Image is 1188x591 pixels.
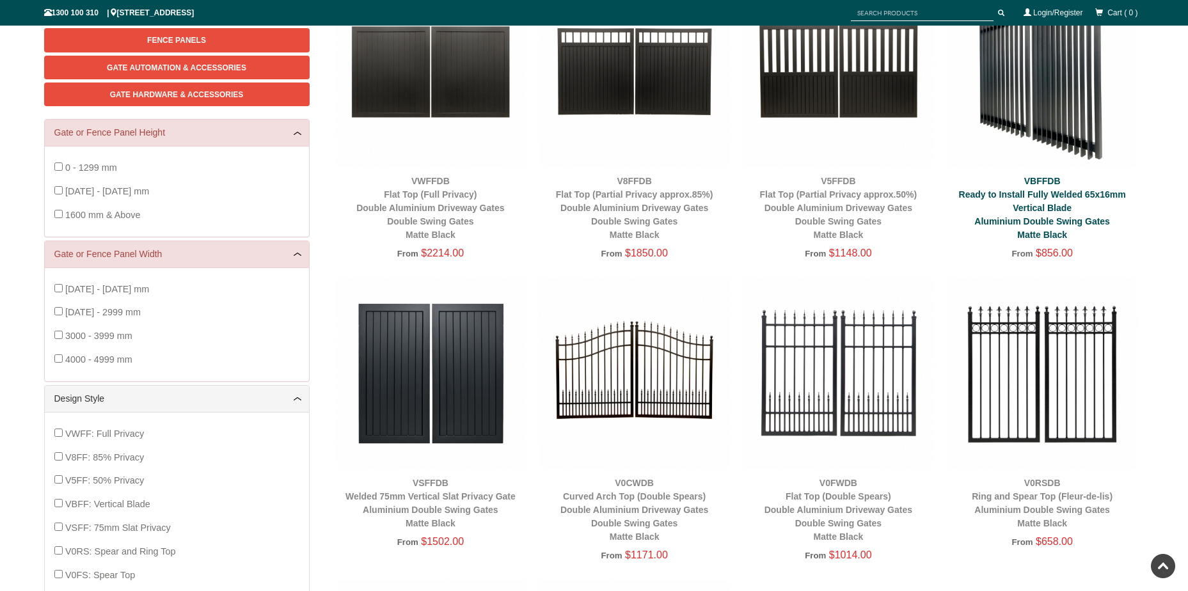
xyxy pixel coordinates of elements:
[421,248,464,258] span: $2214.00
[601,249,622,258] span: From
[625,549,668,560] span: $1171.00
[421,536,464,547] span: $1502.00
[335,278,527,469] img: VSFFDB - Welded 75mm Vertical Slat Privacy Gate - Aluminium Double Swing Gates - Matte Black - Ga...
[65,331,132,341] span: 3000 - 3999 mm
[65,499,150,509] span: VBFF: Vertical Blade
[65,210,141,220] span: 1600 mm & Above
[829,248,872,258] span: $1148.00
[65,570,135,580] span: V0FS: Spear Top
[65,162,117,173] span: 0 - 1299 mm
[397,537,418,547] span: From
[397,249,418,258] span: From
[44,56,310,79] a: Gate Automation & Accessories
[539,278,730,469] img: V0CWDB - Curved Arch Top (Double Spears) - Double Aluminium Driveway Gates - Double Swing Gates -...
[44,28,310,52] a: Fence Panels
[107,63,246,72] span: Gate Automation & Accessories
[805,249,826,258] span: From
[147,36,206,45] span: Fence Panels
[560,478,708,542] a: V0CWDBCurved Arch Top (Double Spears)Double Aluminium Driveway GatesDouble Swing GatesMatte Black
[1036,248,1073,258] span: $856.00
[829,549,872,560] span: $1014.00
[65,186,149,196] span: [DATE] - [DATE] mm
[54,248,299,261] a: Gate or Fence Panel Width
[345,478,516,528] a: VSFFDBWelded 75mm Vertical Slat Privacy GateAluminium Double Swing GatesMatte Black
[805,551,826,560] span: From
[65,354,132,365] span: 4000 - 4999 mm
[1033,8,1082,17] a: Login/Register
[110,90,244,99] span: Gate Hardware & Accessories
[1107,8,1137,17] span: Cart ( 0 )
[65,429,144,439] span: VWFF: Full Privacy
[356,176,504,240] a: VWFFDBFlat Top (Full Privacy)Double Aluminium Driveway GatesDouble Swing GatesMatte Black
[54,392,299,406] a: Design Style
[44,83,310,106] a: Gate Hardware & Accessories
[65,307,141,317] span: [DATE] - 2999 mm
[65,523,171,533] span: VSFF: 75mm Slat Privacy
[556,176,713,240] a: V8FFDBFlat Top (Partial Privacy approx.85%)Double Aluminium Driveway GatesDouble Swing GatesMatte...
[44,8,194,17] span: 1300 100 310 | [STREET_ADDRESS]
[851,5,994,21] input: SEARCH PRODUCTS
[760,176,917,240] a: V5FFDBFlat Top (Partial Privacy approx.50%)Double Aluminium Driveway GatesDouble Swing GatesMatte...
[932,249,1188,546] iframe: LiveChat chat widget
[65,284,149,294] span: [DATE] - [DATE] mm
[65,546,176,556] span: V0RS: Spear and Ring Top
[625,248,668,258] span: $1850.00
[959,176,1126,240] a: VBFFDBReady to Install Fully Welded 65x16mm Vertical BladeAluminium Double Swing GatesMatte Black
[65,475,144,485] span: V5FF: 50% Privacy
[743,278,934,469] img: V0FWDB - Flat Top (Double Spears) - Double Aluminium Driveway Gates - Double Swing Gates - Matte ...
[764,478,912,542] a: V0FWDBFlat Top (Double Spears)Double Aluminium Driveway GatesDouble Swing GatesMatte Black
[65,452,144,462] span: V8FF: 85% Privacy
[601,551,622,560] span: From
[54,126,299,139] a: Gate or Fence Panel Height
